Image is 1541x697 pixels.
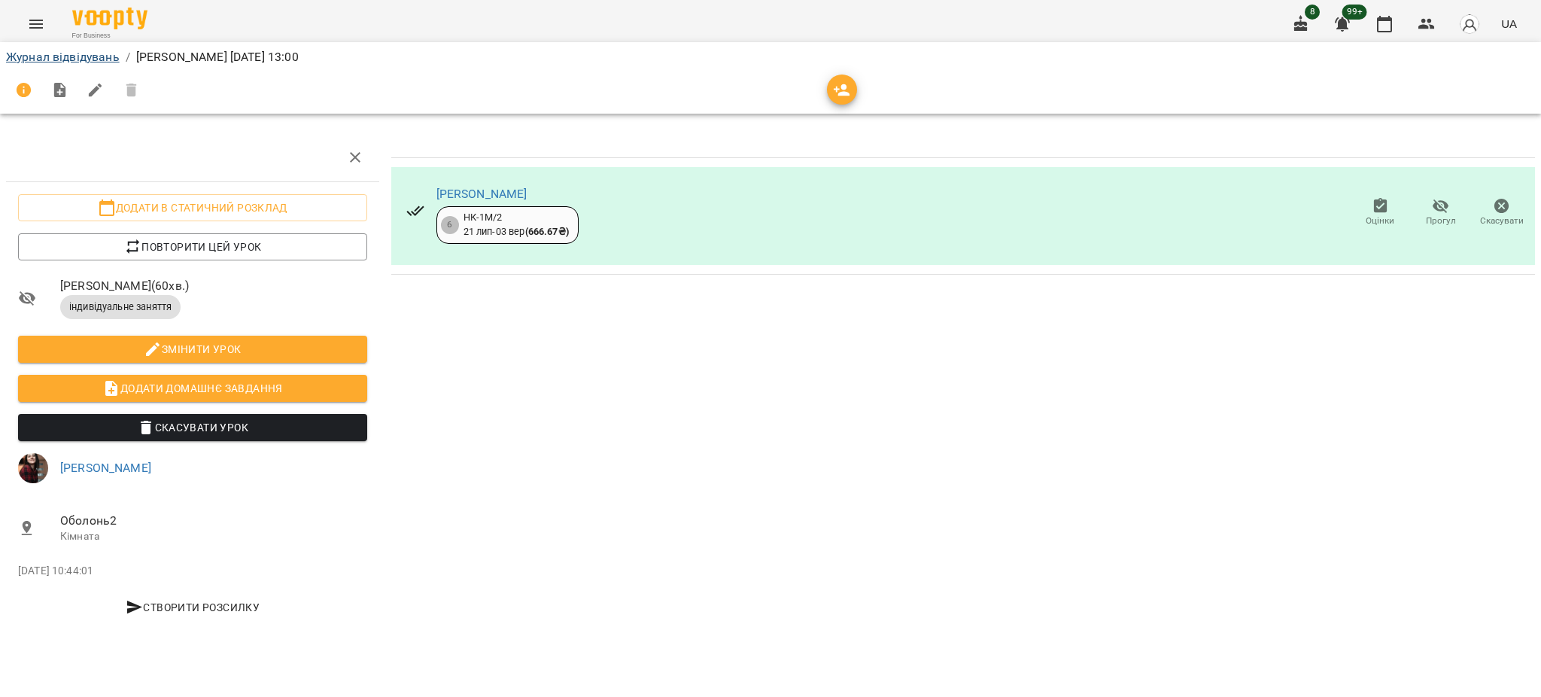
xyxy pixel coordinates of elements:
[1426,215,1456,227] span: Прогул
[1411,192,1472,234] button: Прогул
[60,461,151,475] a: [PERSON_NAME]
[441,216,459,234] div: 6
[18,6,54,42] button: Menu
[18,594,367,621] button: Створити розсилку
[30,199,355,217] span: Додати в статичний розклад
[18,414,367,441] button: Скасувати Урок
[6,50,120,64] a: Журнал відвідувань
[30,379,355,397] span: Додати домашнє завдання
[126,48,130,66] li: /
[1471,192,1532,234] button: Скасувати
[1459,14,1480,35] img: avatar_s.png
[30,419,355,437] span: Скасувати Урок
[18,233,367,260] button: Повторити цей урок
[18,453,48,483] img: 8ab12a9e1dab37c164f253aaeeec880d.jpeg
[60,512,367,530] span: Оболонь2
[136,48,299,66] p: [PERSON_NAME] [DATE] 13:00
[18,564,367,579] p: [DATE] 10:44:01
[1480,215,1524,227] span: Скасувати
[18,336,367,363] button: Змінити урок
[60,300,181,314] span: індивідуальне заняття
[525,226,569,237] b: ( 666.67 ₴ )
[1495,10,1523,38] button: UA
[72,8,147,29] img: Voopty Logo
[18,375,367,402] button: Додати домашнє завдання
[1366,215,1394,227] span: Оцінки
[72,31,147,41] span: For Business
[1305,5,1320,20] span: 8
[1342,5,1367,20] span: 99+
[6,48,1535,66] nav: breadcrumb
[1501,16,1517,32] span: UA
[60,529,367,544] p: Кімната
[60,277,367,295] span: [PERSON_NAME] ( 60 хв. )
[18,194,367,221] button: Додати в статичний розклад
[1350,192,1411,234] button: Оцінки
[436,187,527,201] a: [PERSON_NAME]
[464,211,569,239] div: НК-1М/2 21 лип - 03 вер
[30,340,355,358] span: Змінити урок
[30,238,355,256] span: Повторити цей урок
[24,598,361,616] span: Створити розсилку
